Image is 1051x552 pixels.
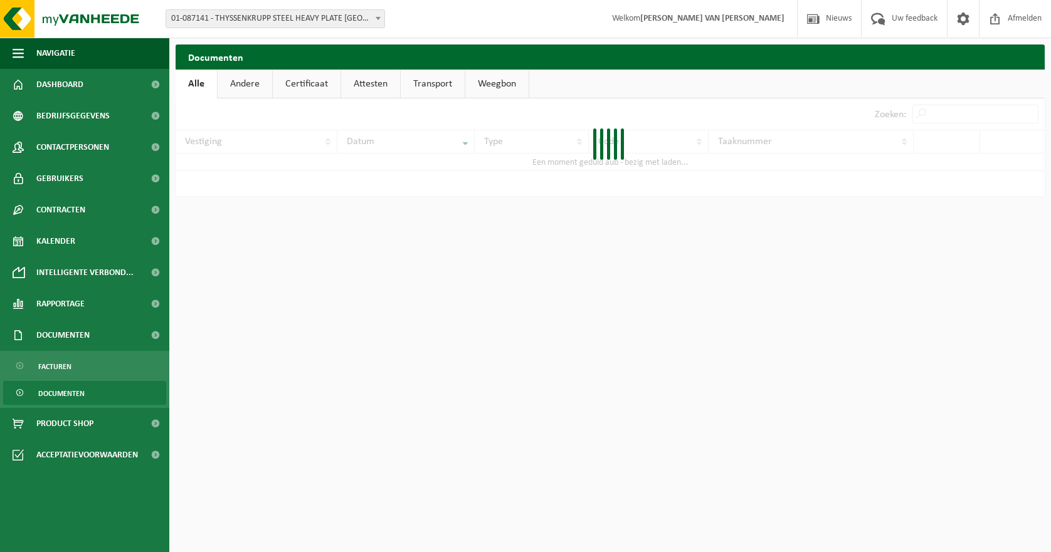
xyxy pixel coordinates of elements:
a: Certificaat [273,70,341,98]
iframe: chat widget [6,524,209,552]
span: Dashboard [36,69,83,100]
span: Documenten [36,320,90,351]
span: Intelligente verbond... [36,257,134,288]
span: Facturen [38,355,71,378]
a: Alle [176,70,217,98]
span: 01-087141 - THYSSENKRUPP STEEL HEAVY PLATE ANTWERP NV - ANTWERPEN [166,10,384,28]
span: Navigatie [36,38,75,69]
span: Rapportage [36,288,85,320]
span: 01-087141 - THYSSENKRUPP STEEL HEAVY PLATE ANTWERP NV - ANTWERPEN [166,9,385,28]
a: Attesten [341,70,400,98]
a: Documenten [3,381,166,405]
span: Kalender [36,226,75,257]
a: Transport [401,70,465,98]
span: Documenten [38,382,85,405]
a: Weegbon [465,70,529,98]
a: Facturen [3,354,166,378]
a: Andere [218,70,272,98]
span: Bedrijfsgegevens [36,100,110,132]
h2: Documenten [176,44,1045,69]
span: Contactpersonen [36,132,109,163]
span: Acceptatievoorwaarden [36,439,138,471]
span: Contracten [36,194,85,226]
strong: [PERSON_NAME] VAN [PERSON_NAME] [640,14,784,23]
span: Product Shop [36,408,93,439]
span: Gebruikers [36,163,83,194]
